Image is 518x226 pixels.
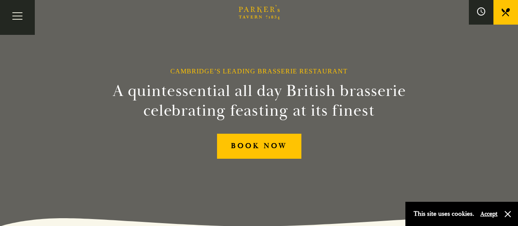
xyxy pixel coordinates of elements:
[170,67,348,75] h1: Cambridge’s Leading Brasserie Restaurant
[480,210,498,218] button: Accept
[504,210,512,218] button: Close and accept
[72,81,446,121] h2: A quintessential all day British brasserie celebrating feasting at its finest
[414,208,474,220] p: This site uses cookies.
[217,134,301,159] a: BOOK NOW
